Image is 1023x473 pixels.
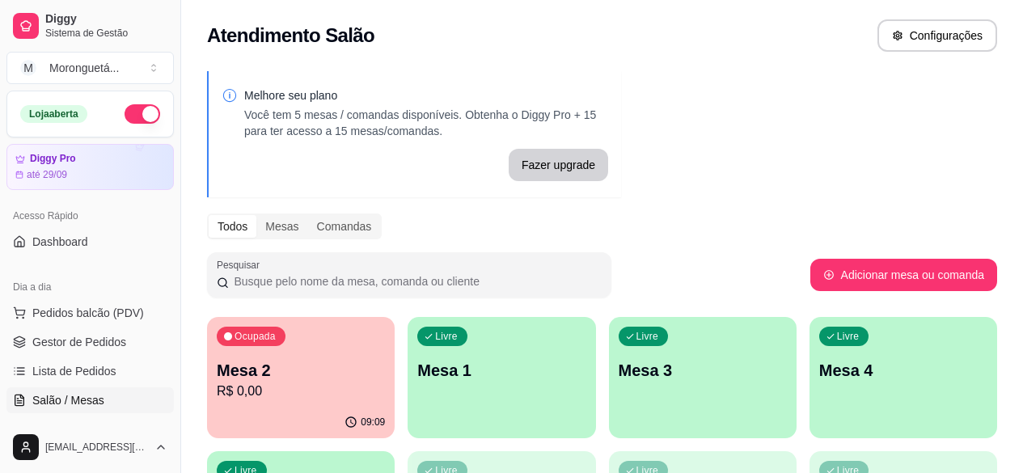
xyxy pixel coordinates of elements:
div: Dia a dia [6,274,174,300]
button: [EMAIL_ADDRESS][DOMAIN_NAME] [6,428,174,467]
span: Lista de Pedidos [32,363,116,379]
span: [EMAIL_ADDRESS][DOMAIN_NAME] [45,441,148,454]
p: Melhore seu plano [244,87,608,103]
a: Dashboard [6,229,174,255]
label: Pesquisar [217,258,265,272]
div: Mesas [256,215,307,238]
button: LivreMesa 3 [609,317,797,438]
button: Select a team [6,52,174,84]
button: Pedidos balcão (PDV) [6,300,174,326]
span: Gestor de Pedidos [32,334,126,350]
p: Você tem 5 mesas / comandas disponíveis. Obtenha o Diggy Pro + 15 para ter acesso a 15 mesas/coma... [244,107,608,139]
button: Configurações [877,19,997,52]
div: Moronguetá ... [49,60,119,76]
article: Diggy Pro [30,153,76,165]
button: OcupadaMesa 2R$ 0,0009:09 [207,317,395,438]
p: Livre [636,330,659,343]
p: Ocupada [235,330,276,343]
button: Fazer upgrade [509,149,608,181]
button: LivreMesa 4 [810,317,997,438]
div: Loja aberta [20,105,87,123]
p: 09:09 [361,416,385,429]
div: Acesso Rápido [6,203,174,229]
a: Diggy Proaté 29/09 [6,144,174,190]
a: Salão / Mesas [6,387,174,413]
span: M [20,60,36,76]
span: Diggy [45,12,167,27]
span: Dashboard [32,234,88,250]
p: R$ 0,00 [217,382,385,401]
span: Salão / Mesas [32,392,104,408]
a: DiggySistema de Gestão [6,6,174,45]
a: Diggy Botnovo [6,416,174,442]
span: Sistema de Gestão [45,27,167,40]
p: Mesa 2 [217,359,385,382]
span: Pedidos balcão (PDV) [32,305,144,321]
p: Livre [435,330,458,343]
p: Mesa 4 [819,359,987,382]
button: Alterar Status [125,104,160,124]
button: Adicionar mesa ou comanda [810,259,997,291]
a: Lista de Pedidos [6,358,174,384]
article: até 29/09 [27,168,67,181]
a: Gestor de Pedidos [6,329,174,355]
p: Mesa 1 [417,359,585,382]
div: Comandas [308,215,381,238]
h2: Atendimento Salão [207,23,374,49]
div: Todos [209,215,256,238]
p: Livre [837,330,860,343]
p: Mesa 3 [619,359,787,382]
input: Pesquisar [229,273,602,289]
button: LivreMesa 1 [408,317,595,438]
